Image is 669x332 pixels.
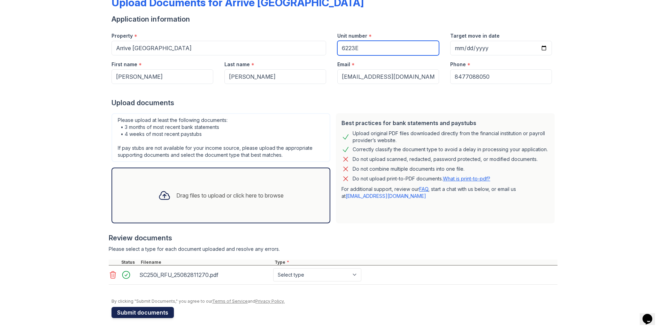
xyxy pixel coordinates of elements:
[443,176,490,182] a: What is print-to-pdf?
[353,175,490,182] p: Do not upload print-to-PDF documents.
[139,260,273,265] div: Filename
[111,61,137,68] label: First name
[341,186,549,200] p: For additional support, review our , start a chat with us below, or email us at
[353,130,549,144] div: Upload original PDF files downloaded directly from the financial institution or payroll provider’...
[450,61,466,68] label: Phone
[111,307,174,318] button: Submit documents
[346,193,426,199] a: [EMAIL_ADDRESS][DOMAIN_NAME]
[450,32,500,39] label: Target move in date
[109,246,557,253] div: Please select a type for each document uploaded and resolve any errors.
[273,260,557,265] div: Type
[111,98,557,108] div: Upload documents
[176,191,284,200] div: Drag files to upload or click here to browse
[337,32,367,39] label: Unit number
[120,260,139,265] div: Status
[111,14,557,24] div: Application information
[109,233,557,243] div: Review documents
[419,186,428,192] a: FAQ
[139,269,270,280] div: SC250i_RFU_25082811270.pdf
[111,299,557,304] div: By clicking "Submit Documents," you agree to our and
[337,61,350,68] label: Email
[353,145,548,154] div: Correctly classify the document type to avoid a delay in processing your application.
[111,32,133,39] label: Property
[341,119,549,127] div: Best practices for bank statements and paystubs
[224,61,250,68] label: Last name
[353,165,464,173] div: Do not combine multiple documents into one file.
[255,299,285,304] a: Privacy Policy.
[212,299,248,304] a: Terms of Service
[111,113,330,162] div: Please upload at least the following documents: • 3 months of most recent bank statements • 4 wee...
[640,304,662,325] iframe: chat widget
[353,155,538,163] div: Do not upload scanned, redacted, password protected, or modified documents.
